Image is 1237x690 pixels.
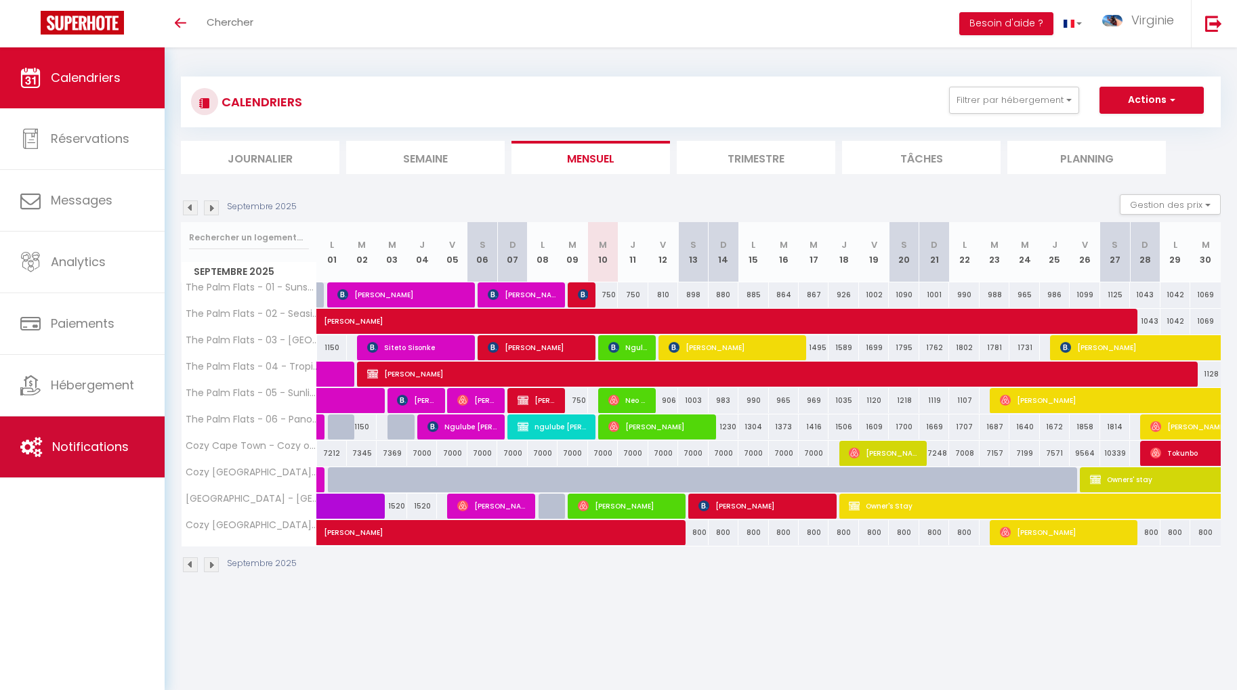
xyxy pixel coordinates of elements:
[990,238,999,251] abbr: M
[377,441,406,466] div: 7369
[1190,309,1221,334] div: 1069
[618,282,648,307] div: 750
[889,520,919,545] div: 800
[1082,238,1088,251] abbr: V
[799,414,829,439] div: 1416
[829,282,858,307] div: 926
[769,222,799,282] th: 16
[1190,222,1221,282] th: 30
[1040,222,1070,282] th: 25
[227,557,297,570] p: Septembre 2025
[829,414,858,439] div: 1506
[377,222,406,282] th: 03
[1009,414,1039,439] div: 1640
[769,414,799,439] div: 1373
[751,238,755,251] abbr: L
[184,441,319,451] span: Cozy Cape Town - Cozy on the [GEOGRAPHIC_DATA]
[1009,335,1039,360] div: 1731
[871,238,877,251] abbr: V
[1112,238,1118,251] abbr: S
[407,494,437,519] div: 1520
[1009,441,1039,466] div: 7199
[889,388,919,413] div: 1218
[1070,222,1099,282] th: 26
[437,222,467,282] th: 05
[207,15,253,29] span: Chercher
[488,282,558,307] span: [PERSON_NAME]
[467,222,497,282] th: 06
[829,222,858,282] th: 18
[1007,141,1166,174] li: Planning
[1009,222,1039,282] th: 24
[317,520,347,546] a: [PERSON_NAME]
[608,414,708,439] span: [PERSON_NAME]
[1130,282,1160,307] div: 1043
[41,11,124,35] img: Super Booking
[608,387,648,413] span: Neo Rakau
[919,335,949,360] div: 1762
[330,238,334,251] abbr: L
[1070,282,1099,307] div: 1099
[189,225,309,250] input: Rechercher un logement...
[184,282,319,293] span: The Palm Flats - 01 - Sunshine & Seashells
[949,335,979,360] div: 1802
[1160,520,1190,545] div: 800
[709,520,738,545] div: 800
[317,309,347,335] a: [PERSON_NAME]
[919,282,949,307] div: 1001
[181,141,339,174] li: Journalier
[630,238,635,251] abbr: J
[324,513,698,538] span: [PERSON_NAME]
[738,282,768,307] div: 885
[1040,441,1070,466] div: 7571
[829,335,858,360] div: 1589
[51,253,106,270] span: Analytics
[738,414,768,439] div: 1304
[963,238,967,251] abbr: L
[1120,194,1221,215] button: Gestion des prix
[959,12,1053,35] button: Besoin d'aide ?
[437,441,467,466] div: 7000
[660,238,666,251] abbr: V
[1160,282,1190,307] div: 1042
[648,441,678,466] div: 7000
[1160,222,1190,282] th: 29
[799,520,829,545] div: 800
[528,222,558,282] th: 08
[677,141,835,174] li: Trimestre
[358,238,366,251] abbr: M
[449,238,455,251] abbr: V
[367,335,467,360] span: Siteto Sisonke
[709,222,738,282] th: 14
[799,441,829,466] div: 7000
[810,238,818,251] abbr: M
[919,520,949,545] div: 800
[1173,238,1177,251] abbr: L
[648,222,678,282] th: 12
[218,87,302,117] h3: CALENDRIERS
[1202,238,1210,251] abbr: M
[568,238,576,251] abbr: M
[227,200,297,213] p: Septembre 2025
[980,222,1009,282] th: 23
[1130,520,1160,545] div: 800
[1131,12,1174,28] span: Virginie
[980,282,1009,307] div: 988
[184,467,319,477] span: Cozy [GEOGRAPHIC_DATA] - [GEOGRAPHIC_DATA]
[1102,15,1123,26] img: ...
[931,238,938,251] abbr: D
[11,5,51,46] button: Ouvrir le widget de chat LiveChat
[780,238,788,251] abbr: M
[949,441,979,466] div: 7008
[51,376,134,393] span: Hébergement
[1141,238,1148,251] abbr: D
[799,335,829,360] div: 1495
[648,388,678,413] div: 906
[337,282,467,307] span: [PERSON_NAME]
[849,440,919,466] span: [PERSON_NAME]
[367,361,1182,387] span: [PERSON_NAME]
[184,335,319,345] span: The Palm Flats - 03 - [GEOGRAPHIC_DATA]
[184,520,319,530] span: Cozy [GEOGRAPHIC_DATA] - Minimalistic & Spacious Vredehoek Gem
[842,141,1001,174] li: Tâches
[1190,520,1221,545] div: 800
